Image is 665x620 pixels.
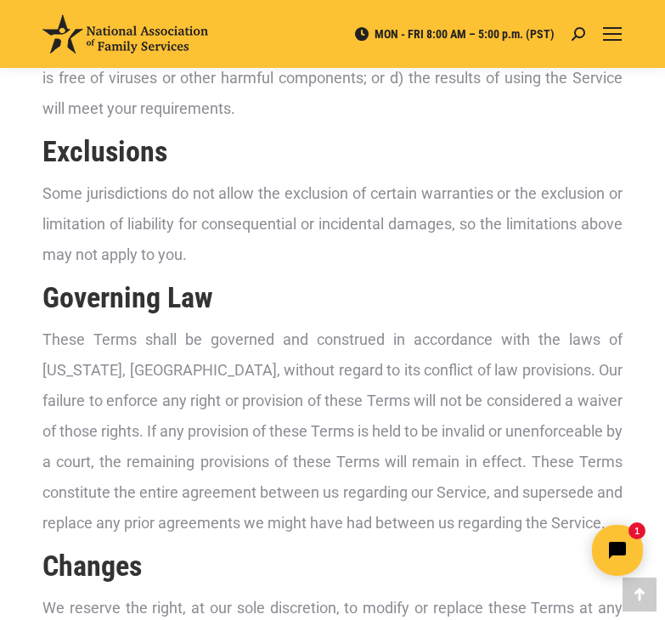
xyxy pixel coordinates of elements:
iframe: Tidio Chat [365,510,657,590]
h2: Exclusions [42,132,623,170]
a: Mobile menu icon [602,24,623,44]
p: These Terms shall be governed and construed in accordance with the laws of [US_STATE], [GEOGRAPHI... [42,324,623,538]
img: National Association of Family Services [42,14,208,54]
p: Some jurisdictions do not allow the exclusion of certain warranties or the exclusion or limitatio... [42,178,623,270]
h2: Governing Law [42,279,623,316]
h2: Changes [42,547,623,584]
span: MON - FRI 8:00 AM – 5:00 p.m. (PST) [353,26,555,42]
